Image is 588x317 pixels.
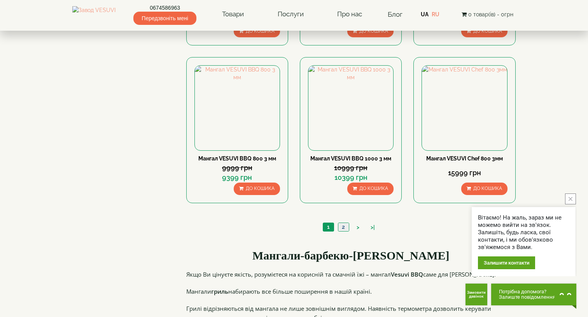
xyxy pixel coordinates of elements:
[310,155,391,162] a: Мангал VESUVI BBQ 1000 3 мм
[198,155,276,162] a: Мангал VESUVI BBQ 800 3 мм
[133,4,196,12] a: 0674586963
[499,294,555,300] span: Залиште повідомлення
[329,5,370,23] a: Про нас
[353,223,363,232] a: >
[347,25,394,37] button: До кошика
[432,11,439,17] a: RU
[133,12,196,25] span: Передзвоніть мені
[72,6,115,23] img: Завод VESUVI
[338,223,349,231] a: 2
[465,291,487,298] span: Замовити дзвінок
[186,249,516,262] h2: Мангали-барбекю-[PERSON_NAME]
[234,25,280,37] button: До кошика
[347,183,394,195] button: До кошика
[391,270,423,278] strong: Vesuvi BBQ
[308,163,394,173] div: 10999 грн
[194,172,280,183] div: 9399 грн
[465,284,487,305] button: Get Call button
[565,193,576,204] button: close button
[426,155,503,162] a: Мангал VESUVI Chef 800 3мм
[499,289,555,294] span: Потрібна допомога?
[359,186,388,191] span: До кошика
[473,186,502,191] span: До кошика
[367,223,379,232] a: >|
[270,5,311,23] a: Послуги
[359,28,388,34] span: До кошика
[246,28,275,34] span: До кошика
[186,270,516,279] p: Якщо Ви цінуєте якість, розумієтеся на корисній та смачній їжі – мангал саме для [PERSON_NAME].
[473,28,502,34] span: До кошика
[308,66,393,150] img: Мангал VESUVI BBQ 1000 3 мм
[195,66,280,150] img: Мангал VESUVI BBQ 800 3 мм
[422,168,507,178] div: 15999 грн
[308,172,394,183] div: 10399 грн
[422,66,507,150] img: Мангал VESUVI Chef 800 3мм
[478,214,569,251] div: Вітаємо! На жаль, зараз ми не можемо вийти на зв'язок. Залишіть, будь ласка, свої контакти, і ми ...
[468,11,513,17] span: 0 товар(ів) - 0грн
[211,287,228,295] strong: гриль
[186,287,516,296] p: Мангали набирають все більше поширення в нашій країні.
[478,256,535,269] div: Залишити контакти
[246,186,275,191] span: До кошика
[214,5,252,23] a: Товари
[234,183,280,195] button: До кошика
[491,284,576,305] button: Chat button
[327,224,330,230] span: 1
[421,11,429,17] a: UA
[459,10,516,19] button: 0 товар(ів) - 0грн
[461,183,507,195] button: До кошика
[388,10,402,18] a: Блог
[461,25,507,37] button: До кошика
[194,163,280,173] div: 9999 грн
